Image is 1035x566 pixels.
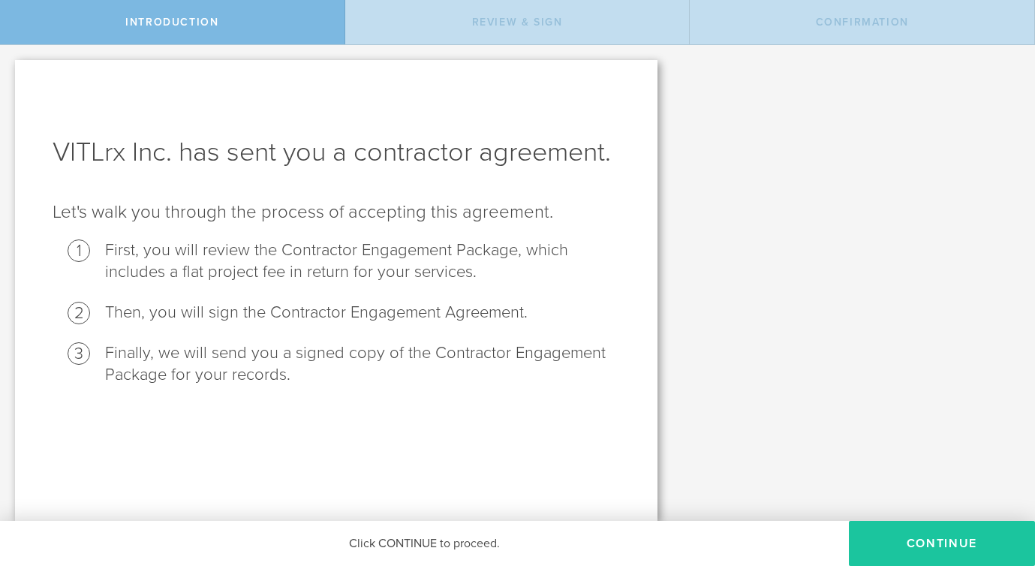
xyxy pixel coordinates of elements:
[105,302,620,324] li: Then, you will sign the Contractor Engagement Agreement.
[53,134,620,170] h1: VITLrx Inc. has sent you a contractor agreement.
[816,16,909,29] span: Confirmation
[53,200,620,224] p: Let's walk you through the process of accepting this agreement.
[472,16,563,29] span: Review & sign
[125,16,218,29] span: Introduction
[105,342,620,386] li: Finally, we will send you a signed copy of the Contractor Engagement Package for your records.
[960,449,1035,521] iframe: Chat Widget
[105,239,620,283] li: First, you will review the Contractor Engagement Package, which includes a flat project fee in re...
[849,521,1035,566] button: Continue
